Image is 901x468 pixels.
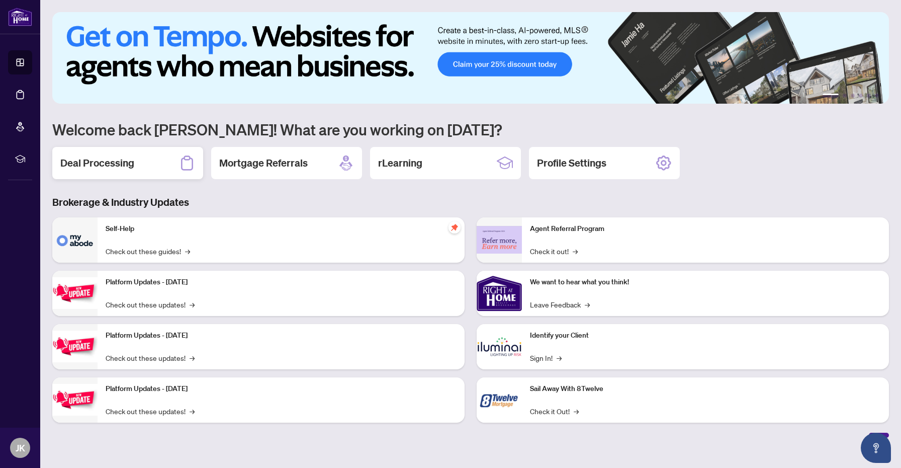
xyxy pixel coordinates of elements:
span: → [190,352,195,363]
a: Sign In!→ [530,352,562,363]
img: Platform Updates - June 23, 2025 [52,384,98,416]
a: Leave Feedback→ [530,299,590,310]
button: Open asap [861,433,891,463]
p: Platform Updates - [DATE] [106,383,457,395]
a: Check out these updates!→ [106,352,195,363]
button: 6 [875,94,879,98]
button: 1 [823,94,839,98]
button: 5 [867,94,871,98]
img: Self-Help [52,217,98,263]
span: → [585,299,590,310]
a: Check it Out!→ [530,406,579,417]
button: 3 [851,94,855,98]
img: Sail Away With 8Twelve [477,377,522,423]
a: Check it out!→ [530,246,578,257]
span: → [190,299,195,310]
span: JK [16,441,25,455]
span: pushpin [448,221,461,233]
p: We want to hear what you think! [530,277,881,288]
img: Identify your Client [477,324,522,369]
p: Agent Referral Program [530,223,881,235]
img: Platform Updates - July 21, 2025 [52,277,98,309]
p: Sail Away With 8Twelve [530,383,881,395]
a: Check out these updates!→ [106,406,195,417]
a: Check out these guides!→ [106,246,190,257]
img: Platform Updates - July 8, 2025 [52,331,98,362]
span: → [573,246,578,257]
h2: Profile Settings [537,156,606,170]
h2: rLearning [378,156,422,170]
button: 4 [859,94,863,98]
p: Self-Help [106,223,457,235]
span: → [557,352,562,363]
p: Platform Updates - [DATE] [106,277,457,288]
img: Slide 0 [52,12,889,104]
span: → [190,406,195,417]
span: → [574,406,579,417]
img: Agent Referral Program [477,226,522,254]
button: 2 [843,94,847,98]
h2: Mortgage Referrals [219,156,308,170]
a: Check out these updates!→ [106,299,195,310]
h2: Deal Processing [60,156,134,170]
h1: Welcome back [PERSON_NAME]! What are you working on [DATE]? [52,120,889,139]
img: logo [8,8,32,26]
span: → [185,246,190,257]
p: Identify your Client [530,330,881,341]
p: Platform Updates - [DATE] [106,330,457,341]
h3: Brokerage & Industry Updates [52,195,889,209]
img: We want to hear what you think! [477,271,522,316]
